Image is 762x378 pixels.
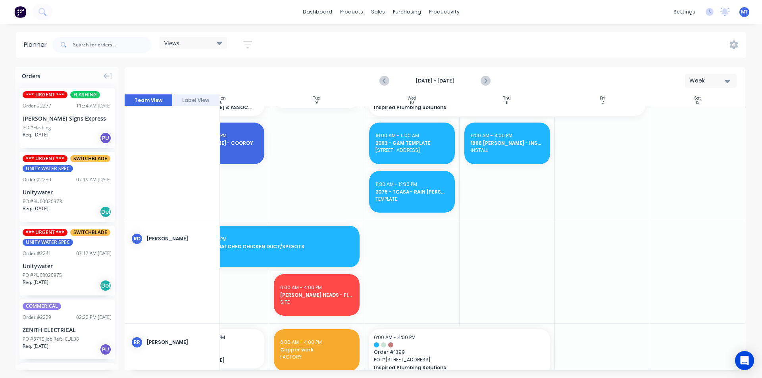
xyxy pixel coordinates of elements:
span: Req. [DATE] [23,131,48,138]
span: Orders [22,72,40,80]
span: 1868 [PERSON_NAME] - INSTALL [471,140,544,147]
span: FLASHING [70,91,100,98]
span: [PERSON_NAME] - COOROY [185,140,258,147]
span: Inspired Plumbing Solutions [374,364,528,371]
span: Order # 1399 [374,349,545,356]
div: productivity [425,6,464,18]
button: Team View [125,94,172,106]
div: Week [689,77,726,85]
span: 6:00 AM - 4:00 PM [185,132,227,139]
div: PO #8715 Job Ref:- CUL38 [23,336,79,343]
span: 2075 - TCASA - RAIN [PERSON_NAME] [375,188,448,196]
div: products [336,6,367,18]
span: 2063 - G&M TEMPLATE [375,140,448,147]
span: COMMERICAL [23,303,61,310]
span: Req. [DATE] [23,343,48,350]
span: 11:30 AM - 12:30 PM [375,181,417,188]
div: 13 [696,101,700,105]
span: 6:00 AM - 4:00 PM [280,284,322,291]
div: 07:17 AM [DATE] [76,250,112,257]
div: Open Intercom Messenger [735,351,754,370]
span: Order # 1868 [183,349,260,356]
a: dashboard [299,6,336,18]
div: purchasing [389,6,425,18]
span: SITE [280,299,353,306]
div: Thu [503,96,511,101]
div: Del [100,280,112,292]
div: Order # 2241 [23,250,51,257]
span: 6:00 AM - 4:00 PM [280,339,322,345]
strong: [DATE] - [DATE] [395,77,475,84]
div: 9 [316,101,318,105]
div: 07:19 AM [DATE] [76,176,112,183]
span: [STREET_ADDRESS] [375,147,448,154]
span: [PERSON_NAME] HEADS - FINISH INSTALL [280,292,353,299]
div: Sat [695,96,701,101]
span: INSTALL [471,147,544,154]
div: PU [100,132,112,144]
div: 02:22 PM [DATE] [76,314,112,321]
div: sales [367,6,389,18]
span: UNITY WATER SPEC [23,165,73,172]
div: [PERSON_NAME] [147,235,213,242]
div: Tue [313,96,320,101]
input: Search for orders... [73,37,152,53]
div: Fri [600,96,605,101]
span: MT [741,8,748,15]
div: Unitywater [23,262,112,270]
div: Order # 2229 [23,314,51,321]
span: 6:00 AM - 4:00 PM [374,334,416,341]
span: SWITCHBLADE [70,155,110,162]
span: UNITY WATER SPEC [23,239,73,246]
span: 6:00 AM - 4:00 PM [183,334,225,341]
div: ZENITH ELECTRICAL [23,326,112,334]
div: 11 [506,101,508,105]
div: [PERSON_NAME] [147,339,213,346]
div: Order # 2230 [23,176,51,183]
button: Label View [172,94,220,106]
div: 10 [410,101,414,105]
div: settings [670,6,699,18]
div: PO #Flashing [23,124,51,131]
span: Views [164,39,179,47]
div: 8 [220,101,222,105]
div: Del [100,206,112,218]
img: Factory [14,6,26,18]
div: 12 [600,101,604,105]
button: Week [685,74,737,88]
div: RD [131,233,143,245]
div: PU [100,343,112,355]
span: 6:00 AM - 4:00 PM [471,132,512,139]
span: Copper work [280,346,353,353]
div: Unitywater [23,188,112,196]
div: Planner [24,40,51,50]
div: RR [131,336,143,348]
span: SWITCHBLADE [70,229,110,236]
span: #1968 FGO - HATCHED CHICKEN DUCT/SPIGOTS [185,243,353,250]
div: Wed [408,96,416,101]
span: Req. [DATE] [23,279,48,286]
div: PO #PU00020975 [23,272,62,279]
div: Order # 2277 [23,102,51,109]
span: PO # [STREET_ADDRESS] [374,356,545,363]
span: TEMPLATE [375,196,448,203]
div: [PERSON_NAME] Signs Express [23,114,112,123]
div: 11:34 AM [DATE] [76,102,112,109]
div: Mon [217,96,226,101]
span: FACTORY [280,353,353,361]
span: 6:00 AM - 4:00 PM [185,236,227,242]
div: PO #PU00020973 [23,198,62,205]
span: 10:00 AM - 11:00 AM [375,132,419,139]
span: Req. [DATE] [23,205,48,212]
span: SITE [185,250,353,257]
span: INSTALL [185,147,258,154]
